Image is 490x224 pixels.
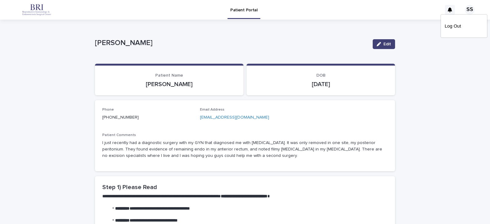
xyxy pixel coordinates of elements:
a: [PHONE_NUMBER] [102,115,139,120]
a: Log Out [445,21,483,31]
span: Phone [102,108,114,112]
span: DOB [316,73,326,78]
p: [PERSON_NAME] [95,39,368,47]
p: [DATE] [254,81,388,88]
a: [EMAIL_ADDRESS][DOMAIN_NAME] [200,115,269,120]
span: Patient Name [155,73,183,78]
p: [PERSON_NAME] [102,81,236,88]
span: Patient Comments [102,133,136,137]
p: I just recently had a diagnostic surgery with my GYN that diagnosed me with [MEDICAL_DATA]. It wa... [102,140,388,159]
span: Email Address [200,108,224,112]
button: Edit [373,39,395,49]
h2: Step 1) Please Read [102,184,388,191]
span: Edit [383,42,391,46]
